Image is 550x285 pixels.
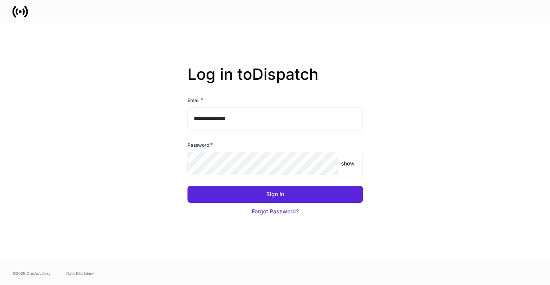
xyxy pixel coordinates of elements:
span: © 2025 OneAdvisory [12,270,51,276]
div: Sign In [266,190,284,198]
div: Forgot Password? [252,208,299,215]
p: show [341,160,354,167]
a: Data Disclaimer [66,270,95,276]
button: Sign In [187,186,363,203]
h6: Password [187,141,213,149]
h2: Log in to Dispatch [187,65,363,96]
button: Forgot Password? [187,203,363,220]
h6: Email [187,96,203,104]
